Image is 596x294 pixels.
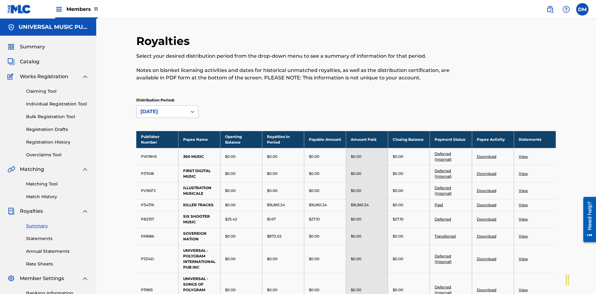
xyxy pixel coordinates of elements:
p: $0.00 [351,188,361,194]
p: $0.00 [225,202,236,208]
p: $0.00 [309,234,319,239]
p: $16,861.24 [267,202,285,208]
p: Select your desired distribution period from the drop-down menu to see a summary of information f... [136,52,459,60]
img: Top Rightsholders [55,6,63,13]
td: PA1686 [136,228,178,245]
p: $0.00 [267,171,278,176]
p: $0.00 [225,234,236,239]
p: $27.10 [309,216,320,222]
td: UNIVERSAL - POLYGRAM INTERNATIONAL PUB INC [178,245,220,273]
p: $0.00 [225,188,236,194]
a: Download [477,287,496,292]
td: SIX SHOOTER MUSIC [178,211,220,228]
div: User Menu [576,3,589,16]
p: $0.00 [225,256,236,262]
td: FIRST DIGITAL MUSIC [178,165,220,182]
p: $0.00 [393,188,403,194]
a: Match History [26,194,89,200]
a: Registration Drafts [26,126,89,133]
p: $25.42 [225,216,237,222]
p: $0.00 [267,256,278,262]
td: SOVEREIGN NATION [178,228,220,245]
p: $0.00 [351,234,361,239]
a: Deferred (Internal) [435,168,452,179]
p: $16,861.24 [309,202,327,208]
td: P37418 [136,165,178,182]
p: $0.00 [309,188,319,194]
th: Amount Paid [346,131,388,148]
p: $1.67 [267,216,276,222]
p: $0.00 [225,154,236,159]
p: $0.00 [393,256,403,262]
td: PW19H5 [136,148,178,165]
p: $0.00 [393,234,403,239]
iframe: Chat Widget [565,264,596,294]
a: Paid [435,203,443,207]
th: Payable Amount [304,131,346,148]
span: Member Settings [20,275,64,282]
p: $16,861.24 [351,202,369,208]
span: Summary [20,43,45,51]
td: PV90F2 [136,182,178,199]
p: $0.00 [267,188,278,194]
th: Payee Name [178,131,220,148]
p: $0.00 [309,171,319,176]
a: Deferred (Internal) [435,185,452,196]
span: Works Registration [20,73,68,80]
p: $0.00 [309,287,319,293]
a: Individual Registration Tool [26,101,89,107]
p: $27.10 [393,216,404,222]
a: Bulk Registration Tool [26,114,89,120]
th: Royalties in Period [262,131,304,148]
h5: UNIVERSAL MUSIC PUB GROUP [19,24,89,31]
a: Download [477,234,496,238]
th: Publisher Number [136,131,178,148]
span: Matching [20,166,44,173]
p: Notes on blanket licensing activities and dates for historical unmatched royalties, as well as th... [136,67,459,82]
a: Download [477,203,496,207]
div: Drag [562,270,572,289]
a: Download [477,171,496,176]
a: View [519,287,528,292]
img: MLC Logo [7,5,31,14]
a: Transferred [435,234,456,238]
img: Accounts [7,24,15,31]
a: View [519,154,528,159]
a: Overclaims Tool [26,152,89,158]
a: Statements [26,235,89,242]
a: Download [477,256,496,261]
a: View [519,234,528,238]
p: $872.02 [267,234,282,239]
th: Statements [514,131,556,148]
img: expand [81,73,89,80]
a: Claiming Tool [26,88,89,95]
img: Royalties [7,207,15,215]
img: search [546,6,554,13]
a: Deferred (Internal) [435,151,452,162]
p: $0.00 [267,154,278,159]
span: Members [66,6,98,13]
a: Rate Sheets [26,261,89,267]
img: expand [81,207,89,215]
span: 11 [94,6,98,12]
a: Download [477,217,496,221]
a: Public Search [544,3,556,16]
img: Catalog [7,58,15,65]
p: $0.00 [393,202,403,208]
p: $0.00 [393,287,403,293]
td: P82137 [136,211,178,228]
th: Opening Balance [220,131,262,148]
img: Summary [7,43,15,51]
th: Closing Balance [388,131,430,148]
span: Catalog [20,58,39,65]
a: Annual Statements [26,248,89,255]
div: [DATE] [140,108,183,115]
img: Member Settings [7,275,15,282]
td: 360 MUSIC [178,148,220,165]
a: Deferred [435,217,451,221]
p: $0.00 [225,287,236,293]
p: $0.00 [267,287,278,293]
p: $0.00 [351,171,361,176]
th: Payee Activity [472,131,514,148]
